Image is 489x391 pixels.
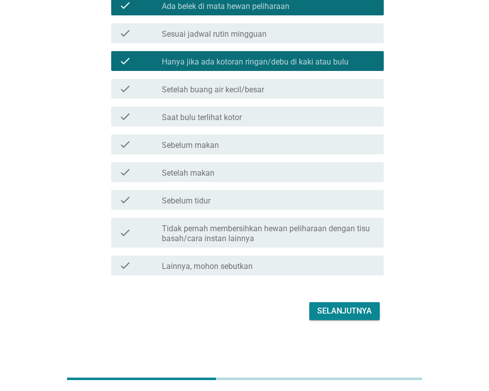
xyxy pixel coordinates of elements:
[119,111,131,123] i: check
[309,302,380,320] button: Selanjutnya
[162,168,214,178] label: Setelah makan
[162,57,349,67] label: Hanya jika ada kotoran ringan/debu di kaki atau bulu
[162,140,219,150] label: Sebelum makan
[119,83,131,95] i: check
[162,1,289,11] label: Ada belek di mata hewan peliharaan
[119,194,131,206] i: check
[162,196,210,206] label: Sebelum tidur
[119,260,131,271] i: check
[119,166,131,178] i: check
[317,305,372,317] div: Selanjutnya
[162,29,267,39] label: Sesuai jadwal rutin mingguan
[119,27,131,39] i: check
[162,85,264,95] label: Setelah buang air kecil/besar
[162,113,242,123] label: Saat bulu terlihat kotor
[119,138,131,150] i: check
[119,55,131,67] i: check
[162,224,376,244] label: Tidak pernah membersihkan hewan peliharaan dengan tisu basah/cara instan lainnya
[119,222,131,244] i: check
[162,261,253,271] label: Lainnya, mohon sebutkan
